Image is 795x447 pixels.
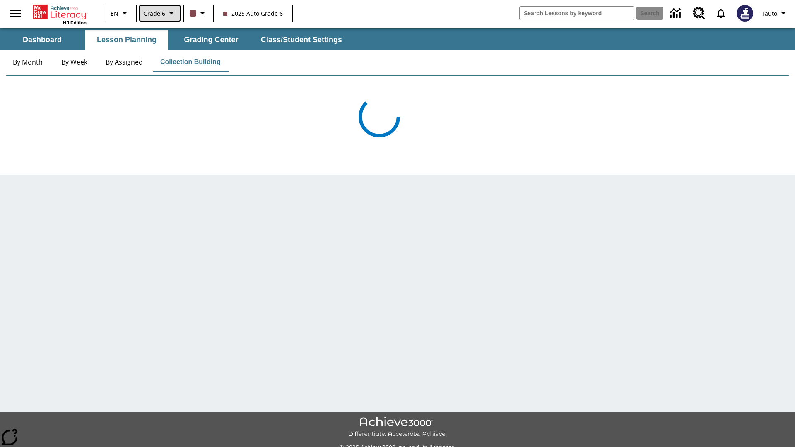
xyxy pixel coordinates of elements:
button: Collection Building [154,52,227,72]
button: By Month [6,52,49,72]
span: NJ Edition [63,20,87,25]
img: Achieve3000 Differentiate Accelerate Achieve [348,417,447,438]
span: Grade 6 [143,9,165,18]
a: Notifications [710,2,732,24]
button: Lesson Planning [85,30,168,50]
a: Home [33,4,87,20]
img: Avatar [737,5,753,22]
span: 2025 Auto Grade 6 [223,9,283,18]
button: Profile/Settings [758,6,792,21]
button: By Week [53,52,95,72]
button: Language: EN, Select a language [107,6,133,21]
button: Dashboard [1,30,84,50]
a: Data Center [665,2,688,25]
span: EN [111,9,118,18]
button: Grading Center [170,30,253,50]
button: Class/Student Settings [254,30,349,50]
button: Select a new avatar [732,2,758,24]
span: Tauto [761,9,777,18]
button: Open side menu [3,1,28,26]
button: Grade: Grade 6, Select a grade [139,5,181,22]
button: By Assigned [99,52,149,72]
input: search field [520,7,634,20]
a: Resource Center, Will open in new tab [688,2,710,24]
button: Class color is dark brown. Change class color [186,6,211,21]
div: Home [33,3,87,25]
